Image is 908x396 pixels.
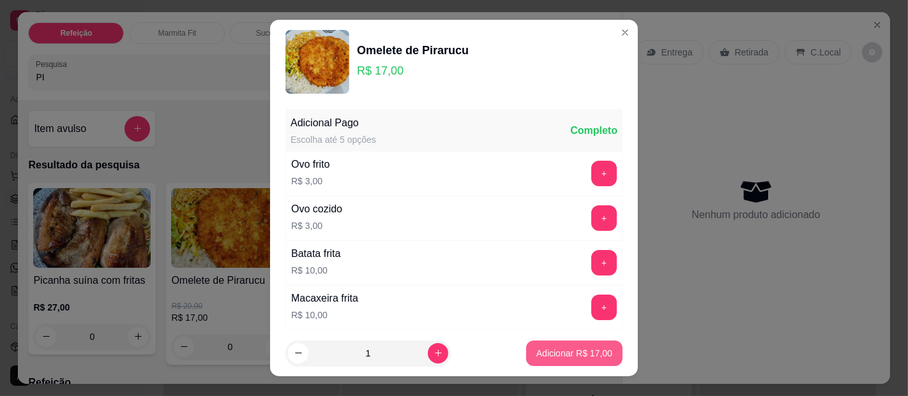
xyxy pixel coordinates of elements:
[526,341,623,366] button: Adicionar R$ 17,00
[291,202,342,217] div: Ovo cozido
[591,161,617,186] button: add
[536,347,612,360] p: Adicionar R$ 17,00
[591,250,617,275] button: add
[291,115,376,131] div: Adicional Pago
[291,246,340,261] div: Batata frita
[570,123,617,138] div: Completo
[591,205,617,231] button: add
[357,62,469,80] p: R$ 17,00
[291,219,342,232] p: R$ 3,00
[291,291,358,306] div: Macaxeira frita
[291,133,376,146] div: Escolha até 5 opções
[615,22,635,43] button: Close
[291,309,358,321] p: R$ 10,00
[591,295,617,320] button: add
[285,30,349,94] img: product-image
[291,264,340,277] p: R$ 10,00
[291,157,329,172] div: Ovo frito
[288,343,308,363] button: decrease-product-quantity
[291,175,329,187] p: R$ 3,00
[357,41,469,59] div: Omelete de Pirarucu
[428,343,448,363] button: increase-product-quantity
